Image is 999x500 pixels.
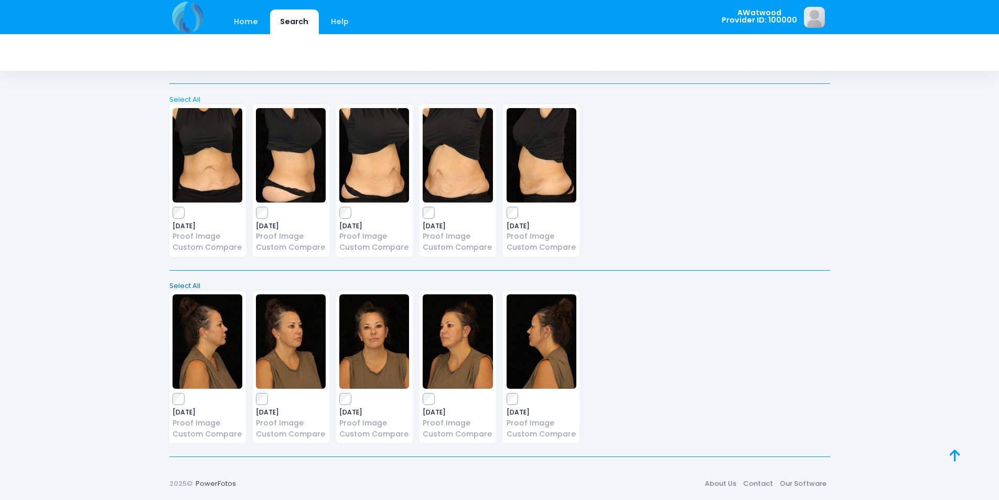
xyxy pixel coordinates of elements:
a: Proof Image [173,418,242,429]
a: Proof Image [507,418,576,429]
span: [DATE] [423,409,492,416]
span: [DATE] [256,409,326,416]
span: [DATE] [423,223,492,229]
a: Search [270,9,319,34]
img: image [423,108,492,203]
a: Proof Image [423,418,492,429]
a: Select All [166,281,833,291]
a: Proof Image [339,418,409,429]
a: Custom Compare [173,242,242,253]
span: [DATE] [507,409,576,416]
img: image [507,294,576,389]
img: image [173,294,242,389]
img: image [339,294,409,389]
a: Proof Image [173,231,242,242]
a: Proof Image [423,231,492,242]
a: PowerFotos [196,478,236,488]
a: Contact [740,474,777,493]
a: Custom Compare [423,242,492,253]
a: Proof Image [256,418,326,429]
img: image [173,108,242,203]
span: 2025© [169,478,192,488]
a: Help [320,9,359,34]
a: Custom Compare [173,429,242,440]
a: Proof Image [507,231,576,242]
a: Custom Compare [339,242,409,253]
img: image [339,108,409,203]
img: image [423,294,492,389]
img: image [804,7,825,28]
a: Home [224,9,268,34]
a: Our Software [777,474,830,493]
a: Proof Image [339,231,409,242]
a: Custom Compare [256,429,326,440]
a: Custom Compare [507,242,576,253]
a: Select All [166,94,833,105]
a: Custom Compare [507,429,576,440]
a: About Us [702,474,740,493]
img: image [256,294,326,389]
span: AWatwood Provider ID: 100000 [722,9,797,24]
img: image [507,108,576,203]
a: Custom Compare [256,242,326,253]
span: [DATE] [173,223,242,229]
a: Custom Compare [423,429,492,440]
img: image [256,108,326,203]
a: Proof Image [256,231,326,242]
a: Custom Compare [339,429,409,440]
span: [DATE] [339,409,409,416]
span: [DATE] [173,409,242,416]
span: [DATE] [507,223,576,229]
span: [DATE] [256,223,326,229]
span: [DATE] [339,223,409,229]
